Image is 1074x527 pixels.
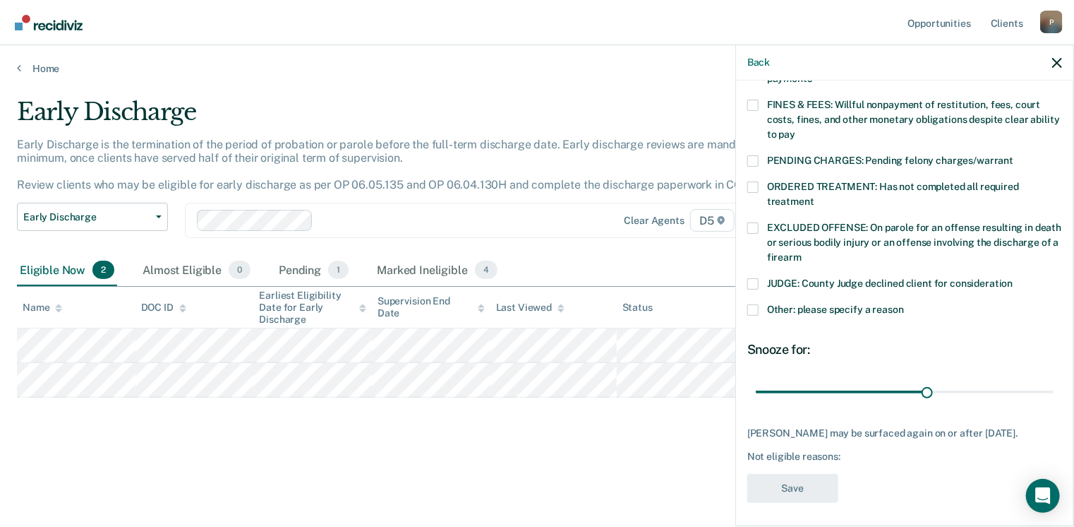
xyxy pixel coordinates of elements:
[276,255,351,286] div: Pending
[374,255,500,286] div: Marked Ineligible
[767,304,904,315] span: Other: please specify a reason
[17,62,1057,75] a: Home
[378,295,485,319] div: Supervision End Date
[17,97,823,138] div: Early Discharge
[17,255,117,286] div: Eligible Now
[767,155,1013,166] span: PENDING CHARGES: Pending felony charges/warrant
[747,451,1062,463] div: Not eligible reasons:
[141,302,186,314] div: DOC ID
[92,261,114,279] span: 2
[15,15,83,30] img: Recidiviz
[747,57,770,69] button: Back
[625,215,684,227] div: Clear agents
[259,290,366,325] div: Earliest Eligibility Date for Early Discharge
[690,209,735,232] span: D5
[767,278,1013,289] span: JUDGE: County Judge declined client for consideration
[767,181,1019,207] span: ORDERED TREATMENT: Has not completed all required treatment
[23,211,150,223] span: Early Discharge
[622,302,653,314] div: Status
[17,138,776,192] p: Early Discharge is the termination of the period of probation or parole before the full-term disc...
[747,342,1062,357] div: Snooze for:
[767,222,1061,263] span: EXCLUDED OFFENSE: On parole for an offense resulting in death or serious bodily injury or an offe...
[1040,11,1063,33] div: P
[328,261,349,279] span: 1
[747,427,1062,439] div: [PERSON_NAME] may be surfaced again on or after [DATE].
[1040,11,1063,33] button: Profile dropdown button
[475,261,497,279] span: 4
[747,474,838,503] button: Save
[1026,479,1060,513] div: Open Intercom Messenger
[23,302,62,314] div: Name
[229,261,251,279] span: 0
[496,302,565,314] div: Last Viewed
[140,255,253,286] div: Almost Eligible
[767,99,1060,140] span: FINES & FEES: Willful nonpayment of restitution, fees, court costs, fines, and other monetary obl...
